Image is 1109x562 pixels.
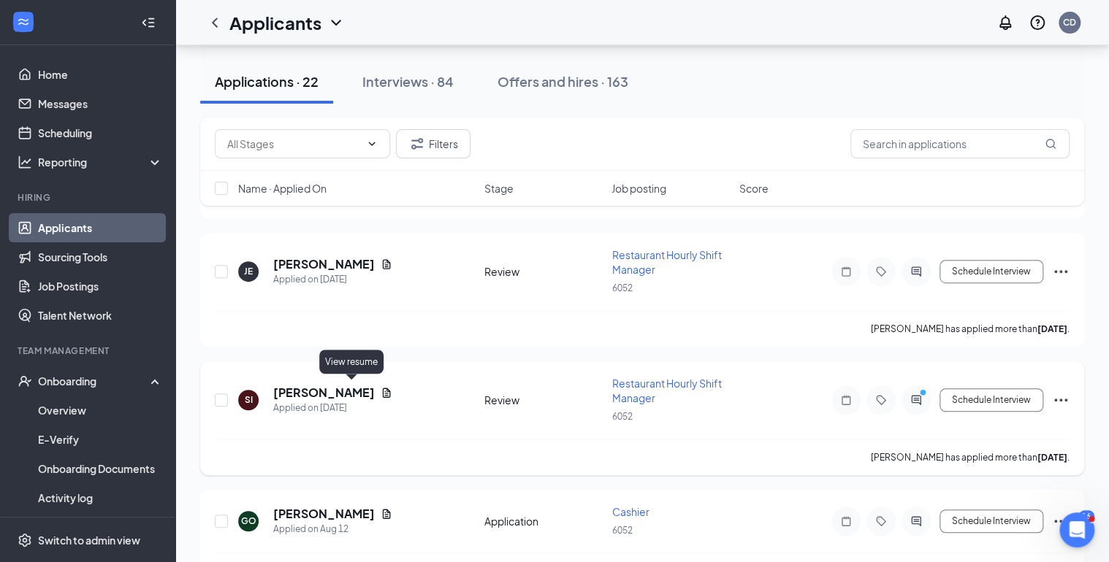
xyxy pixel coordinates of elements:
[18,374,32,388] svg: UserCheck
[872,515,890,527] svg: Tag
[484,393,603,407] div: Review
[38,425,163,454] a: E-Verify
[1037,452,1067,463] b: [DATE]
[273,506,375,522] h5: [PERSON_NAME]
[16,15,31,29] svg: WorkstreamLogo
[611,181,666,196] span: Job posting
[381,387,392,399] svg: Document
[1052,512,1070,530] svg: Ellipses
[141,15,156,30] svg: Collapse
[996,14,1014,31] svg: Notifications
[1037,323,1067,334] b: [DATE]
[229,10,321,35] h1: Applicants
[907,394,925,406] svg: ActiveChat
[871,323,1070,335] p: [PERSON_NAME] has applied more than .
[273,522,392,536] div: Applied on Aug 12
[872,394,890,406] svg: Tag
[38,272,163,301] a: Job Postings
[238,181,327,196] span: Name · Applied On
[241,515,256,527] div: GO
[484,264,603,279] div: Review
[18,155,32,169] svg: Analysis
[940,509,1043,533] button: Schedule Interview
[38,483,163,512] a: Activity log
[38,533,140,547] div: Switch to admin view
[227,136,360,152] input: All Stages
[38,213,163,242] a: Applicants
[38,242,163,272] a: Sourcing Tools
[18,344,160,357] div: Team Management
[940,388,1043,412] button: Schedule Interview
[1052,263,1070,280] svg: Ellipses
[38,60,163,89] a: Home
[319,350,384,374] div: View resume
[273,272,392,287] div: Applied on [DATE]
[1063,16,1076,28] div: CD
[612,248,722,276] span: Restaurant Hourly Shift Manager
[381,258,392,270] svg: Document
[273,385,375,401] h5: [PERSON_NAME]
[244,265,253,277] div: JE
[612,411,633,422] span: 6052
[206,14,224,31] svg: ChevronLeft
[38,118,163,147] a: Scheduling
[38,155,164,169] div: Reporting
[837,266,855,277] svg: Note
[38,301,163,330] a: Talent Network
[1029,14,1046,31] svg: QuestionInfo
[327,14,345,31] svg: ChevronDown
[907,515,925,527] svg: ActiveChat
[245,393,253,406] div: SI
[484,181,514,196] span: Stage
[1059,512,1094,547] iframe: Intercom live chat
[837,515,855,527] svg: Note
[362,72,454,91] div: Interviews · 84
[484,514,603,528] div: Application
[38,454,163,483] a: Onboarding Documents
[408,135,426,153] svg: Filter
[498,72,628,91] div: Offers and hires · 163
[907,266,925,277] svg: ActiveChat
[1078,510,1094,523] div: 16
[18,191,160,204] div: Hiring
[837,394,855,406] svg: Note
[38,396,163,425] a: Overview
[366,138,378,150] svg: ChevronDown
[916,388,934,400] svg: PrimaryDot
[739,181,769,196] span: Score
[612,505,649,518] span: Cashier
[1045,138,1056,150] svg: MagnifyingGlass
[1052,391,1070,409] svg: Ellipses
[871,451,1070,463] p: [PERSON_NAME] has applied more than .
[38,374,150,388] div: Onboarding
[872,266,890,277] svg: Tag
[38,512,163,542] a: Team
[396,129,470,158] button: Filter Filters
[38,89,163,118] a: Messages
[215,72,319,91] div: Applications · 22
[381,508,392,520] svg: Document
[850,129,1070,158] input: Search in applications
[612,377,722,404] span: Restaurant Hourly Shift Manager
[273,256,375,272] h5: [PERSON_NAME]
[940,260,1043,283] button: Schedule Interview
[18,533,32,547] svg: Settings
[273,401,392,415] div: Applied on [DATE]
[612,525,633,536] span: 6052
[612,282,633,293] span: 6052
